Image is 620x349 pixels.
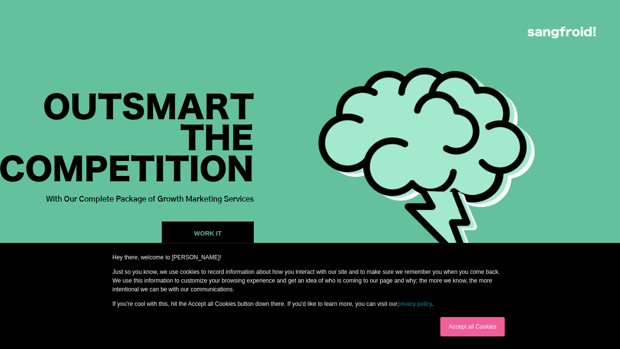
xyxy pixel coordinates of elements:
[162,222,254,246] a: WORK IT
[194,229,222,238] div: WORK IT
[112,253,508,262] p: Hey there, welcome to [PERSON_NAME]!
[397,301,432,307] a: privacy policy
[527,27,596,38] img: logo
[112,268,508,294] p: Just so you know, we use cookies to record information about how you interact with our site and t...
[112,300,508,308] p: If you're cool with this, hit the Accept all Cookies button down there. If you'd like to learn mo...
[440,317,505,336] a: Accept all Cookies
